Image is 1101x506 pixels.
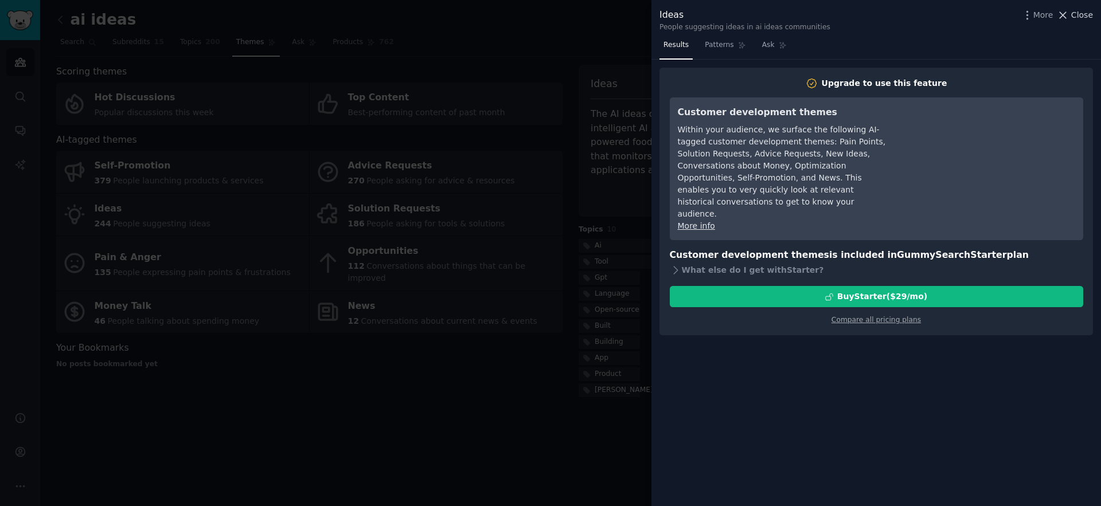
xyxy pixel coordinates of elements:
button: Close [1057,9,1093,21]
h3: Customer development themes is included in plan [670,248,1083,262]
a: Ask [758,36,791,60]
span: Patterns [705,40,733,50]
div: Buy Starter ($ 29 /mo ) [837,291,927,303]
span: GummySearch Starter [897,249,1006,260]
a: Patterns [701,36,749,60]
span: Results [663,40,689,50]
a: More info [678,221,715,230]
div: Upgrade to use this feature [822,77,947,89]
h3: Customer development themes [678,105,887,120]
div: People suggesting ideas in ai ideas communities [659,22,830,33]
span: Close [1071,9,1093,21]
div: Within your audience, we surface the following AI-tagged customer development themes: Pain Points... [678,124,887,220]
button: BuyStarter($29/mo) [670,286,1083,307]
iframe: YouTube video player [903,105,1075,191]
a: Results [659,36,693,60]
span: Ask [762,40,775,50]
span: More [1033,9,1053,21]
div: Ideas [659,8,830,22]
a: Compare all pricing plans [831,316,921,324]
div: What else do I get with Starter ? [670,262,1083,278]
button: More [1021,9,1053,21]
